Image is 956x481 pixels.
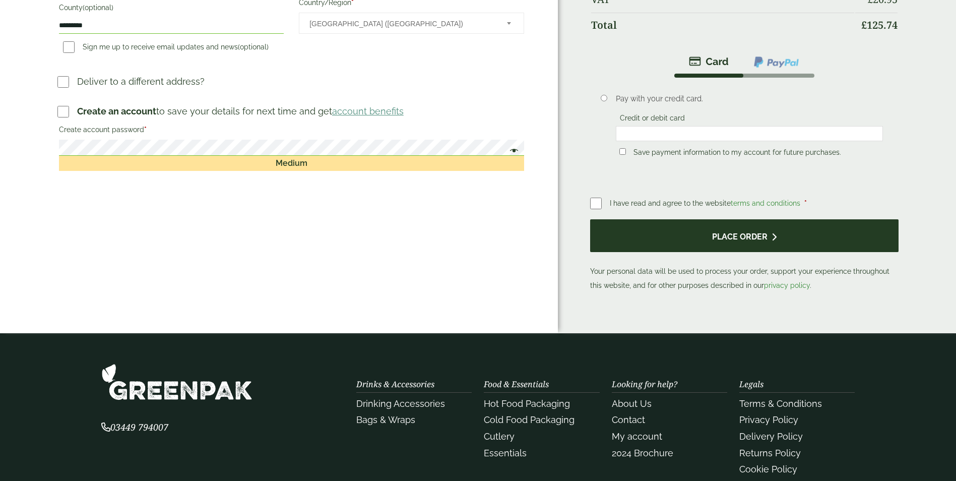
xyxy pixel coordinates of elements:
strong: Create an account [77,106,156,116]
span: I have read and agree to the website [610,199,802,207]
a: Essentials [484,448,527,458]
a: Privacy Policy [739,414,798,425]
span: 03449 794007 [101,421,168,433]
a: Drinking Accessories [356,398,445,409]
input: Sign me up to receive email updates and news(optional) [63,41,75,53]
button: Place order [590,219,899,252]
a: Contact [612,414,645,425]
span: Country/Region [299,13,524,34]
a: Terms & Conditions [739,398,822,409]
abbr: required [144,126,147,134]
a: Bags & Wraps [356,414,415,425]
a: 03449 794007 [101,423,168,433]
a: Delivery Policy [739,431,803,442]
a: About Us [612,398,652,409]
a: Hot Food Packaging [484,398,570,409]
div: Medium [59,156,524,171]
bdi: 125.74 [861,18,898,32]
abbr: required [804,199,807,207]
a: Cookie Policy [739,464,797,474]
img: GreenPak Supplies [101,364,252,400]
img: ppcp-gateway.png [753,55,800,69]
span: (optional) [83,4,113,12]
label: County [59,1,284,18]
a: Cold Food Packaging [484,414,575,425]
a: Returns Policy [739,448,801,458]
p: Deliver to a different address? [77,75,205,88]
a: privacy policy [764,281,810,289]
a: account benefits [332,106,404,116]
label: Save payment information to my account for future purchases. [629,148,845,159]
a: terms and conditions [731,199,800,207]
span: £ [861,18,867,32]
p: Your personal data will be used to process your order, support your experience throughout this we... [590,219,899,292]
span: United Kingdom (UK) [309,13,493,34]
img: stripe.png [689,55,729,68]
a: My account [612,431,662,442]
span: (optional) [238,43,269,51]
label: Create account password [59,123,524,140]
th: Total [591,13,855,37]
label: Sign me up to receive email updates and news [59,43,273,54]
p: Pay with your credit card. [616,93,883,104]
a: 2024 Brochure [612,448,673,458]
iframe: Secure card payment input frame [619,129,880,138]
a: Cutlery [484,431,515,442]
p: to save your details for next time and get [77,104,404,118]
label: Credit or debit card [616,114,689,125]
